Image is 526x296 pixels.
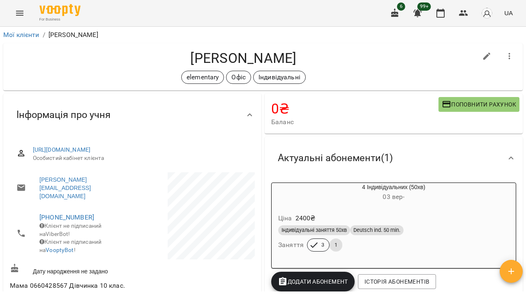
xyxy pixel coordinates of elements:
[39,17,81,22] span: For Business
[258,72,300,82] p: Індивідуальні
[39,222,102,237] span: Клієнт не підписаний на ViberBot!
[330,241,342,249] span: 1
[10,50,477,67] h4: [PERSON_NAME]
[278,277,348,287] span: Додати Абонемент
[272,183,516,261] button: 4 Індивідуальних (50хв)03 вер- Ціна2400₴Індивідуальні заняття 50хвDeutsch ind. 50 min.Заняття31
[3,94,261,136] div: Інформація про учня
[231,72,246,82] p: Офіс
[33,154,248,162] span: Особистий кабінет клієнта
[278,213,292,224] h6: Ціна
[46,247,74,253] a: VooptyBot
[350,227,404,234] span: Deutsch ind. 50 min.
[278,227,350,234] span: Індивідуальні заняття 50хв
[10,3,30,23] button: Menu
[418,2,431,11] span: 99+
[33,146,91,153] a: [URL][DOMAIN_NAME]
[278,152,393,164] span: Актуальні абонементи ( 1 )
[3,30,523,40] nav: breadcrumb
[504,9,513,17] span: UA
[16,109,111,121] span: Інформація про учня
[438,97,519,112] button: Поповнити рахунок
[39,176,124,200] a: [PERSON_NAME][EMAIL_ADDRESS][DOMAIN_NAME]
[442,99,516,109] span: Поповнити рахунок
[271,272,355,291] button: Додати Абонемент
[481,7,493,19] img: avatar_s.png
[316,241,329,249] span: 3
[365,277,429,287] span: Історія абонементів
[181,71,224,84] div: elementary
[39,4,81,16] img: Voopty Logo
[187,72,219,82] p: elementary
[39,238,102,253] span: Клієнт не підписаний на !
[226,71,251,84] div: Офіс
[383,193,404,201] span: 03 вер -
[3,31,39,39] a: Мої клієнти
[272,183,516,203] div: 4 Індивідуальних (50хв)
[43,30,45,40] li: /
[271,100,438,117] h4: 0 ₴
[278,239,304,251] h6: Заняття
[8,262,132,277] div: Дату народження не задано
[265,137,523,179] div: Актуальні абонементи(1)
[295,213,316,223] p: 2400 ₴
[39,213,94,221] a: [PHONE_NUMBER]
[358,274,436,289] button: Історія абонементів
[271,117,438,127] span: Баланс
[501,5,516,21] button: UA
[253,71,306,84] div: Індивідуальні
[48,30,98,40] p: [PERSON_NAME]
[397,2,405,11] span: 6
